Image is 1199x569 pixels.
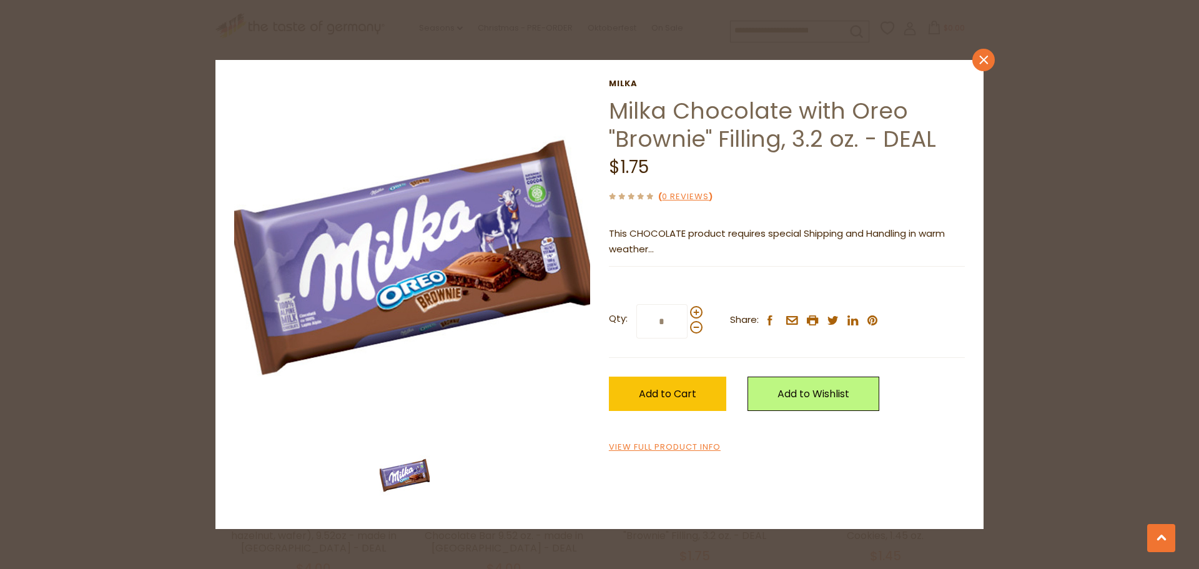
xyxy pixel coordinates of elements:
span: ( ) [658,190,713,202]
p: This CHOCOLATE product requires special Shipping and Handling in warm weather [609,226,965,257]
a: Add to Wishlist [748,377,879,411]
input: Qty: [636,304,688,339]
span: $1.75 [609,155,649,179]
span: Add to Cart [639,387,696,401]
img: Milka Chocolate with Oreo "Brownie" Filling, 3.2 oz. - DEAL [380,450,430,500]
a: Milka Chocolate with Oreo "Brownie" Filling, 3.2 oz. - DEAL [609,95,936,155]
a: View Full Product Info [609,441,721,454]
a: 0 Reviews [662,190,709,204]
strong: Qty: [609,311,628,327]
a: Milka [609,79,965,89]
button: Add to Cart [609,377,726,411]
img: Milka Chocolate with Oreo "Brownie" Filling, 3.2 oz. - DEAL [234,79,591,435]
span: Share: [730,312,759,328]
